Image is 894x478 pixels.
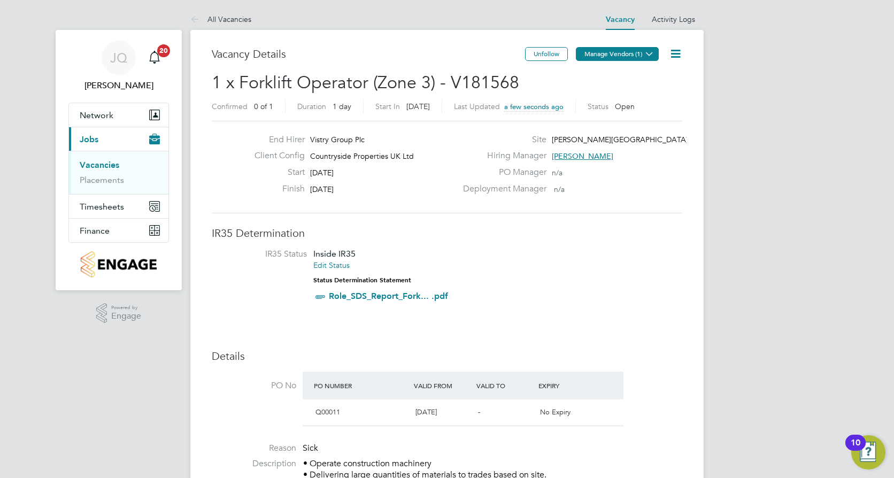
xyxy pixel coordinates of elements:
a: JQ[PERSON_NAME] [68,41,169,92]
span: Engage [111,312,141,321]
a: Activity Logs [652,14,695,24]
span: n/a [552,168,562,178]
label: Client Config [246,150,305,161]
span: Open [615,102,635,111]
span: - [478,407,480,417]
span: Sick [303,443,318,453]
span: [DATE] [310,184,334,194]
div: Valid From [411,376,474,395]
button: Open Resource Center, 10 new notifications [851,435,885,469]
button: Unfollow [525,47,568,61]
label: Status [588,102,608,111]
span: Countryside Properties UK Ltd [310,151,414,161]
span: 20 [157,44,170,57]
a: Vacancy [606,15,635,24]
a: Vacancies [80,160,119,170]
button: Jobs [69,127,168,151]
a: Edit Status [313,260,350,270]
label: Hiring Manager [457,150,546,161]
label: Duration [297,102,326,111]
label: PO Manager [457,167,546,178]
label: PO No [212,380,296,391]
label: Start [246,167,305,178]
span: Network [80,110,113,120]
span: [DATE] [310,168,334,178]
span: Finance [80,226,110,236]
span: 1 x Forklift Operator (Zone 3) - V181568 [212,72,519,93]
span: [DATE] [415,407,437,417]
div: PO Number [311,376,411,395]
img: countryside-properties-logo-retina.png [81,251,156,277]
div: Expiry [536,376,598,395]
button: Manage Vendors (1) [576,47,659,61]
label: IR35 Status [222,249,307,260]
span: No Expiry [540,407,571,417]
span: 1 day [333,102,351,111]
span: 0 of 1 [254,102,273,111]
span: n/a [554,184,565,194]
a: 20 [144,41,165,75]
a: Go to home page [68,251,169,277]
span: Vistry Group Plc [310,135,365,144]
div: 10 [851,443,860,457]
div: Jobs [69,151,168,194]
h3: Details [212,349,682,363]
button: Network [69,103,168,127]
span: Inside IR35 [313,249,356,259]
h3: Vacancy Details [212,47,525,61]
label: Reason [212,443,296,454]
a: Placements [80,175,124,185]
div: Valid To [474,376,536,395]
label: Last Updated [454,102,500,111]
label: Site [457,134,546,145]
span: Jobs [80,134,98,144]
strong: Status Determination Statement [313,276,411,284]
label: Deployment Manager [457,183,546,195]
a: Role_SDS_Report_Fork... .pdf [329,291,448,301]
button: Finance [69,219,168,242]
span: [DATE] [406,102,430,111]
span: Timesheets [80,202,124,212]
a: All Vacancies [190,14,251,24]
span: Powered by [111,303,141,312]
span: [PERSON_NAME][GEOGRAPHIC_DATA] 8 [552,135,695,144]
span: Q00011 [315,407,340,417]
a: Powered byEngage [96,303,142,323]
label: Finish [246,183,305,195]
label: Description [212,458,296,469]
span: Joe Quashie [68,79,169,92]
span: JQ [110,51,127,65]
label: End Hirer [246,134,305,145]
nav: Main navigation [56,30,182,290]
label: Start In [375,102,400,111]
label: Confirmed [212,102,248,111]
h3: IR35 Determination [212,226,682,240]
button: Timesheets [69,195,168,218]
span: [PERSON_NAME] [552,151,613,161]
span: a few seconds ago [504,102,564,111]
